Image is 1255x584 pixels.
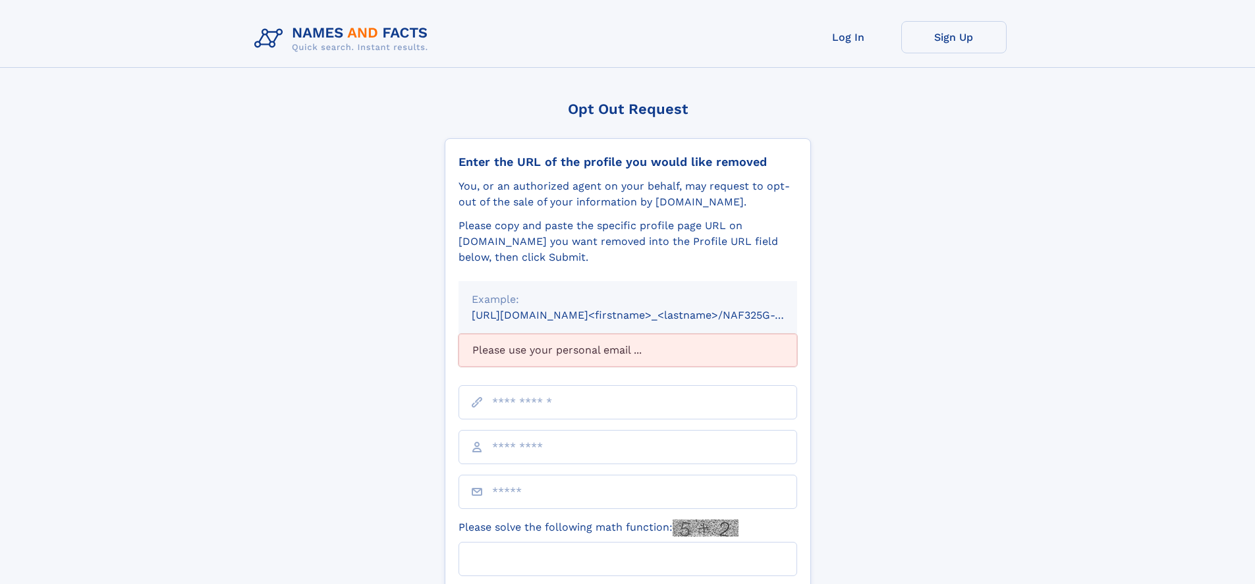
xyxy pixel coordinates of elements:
a: Log In [796,21,901,53]
div: Enter the URL of the profile you would like removed [459,155,797,169]
img: Logo Names and Facts [249,21,439,57]
label: Please solve the following math function: [459,519,739,537]
a: Sign Up [901,21,1007,53]
div: Example: [472,292,784,307]
div: Opt Out Request [445,101,811,117]
small: [URL][DOMAIN_NAME]<firstname>_<lastname>/NAF325G-xxxxxxxx [472,309,822,321]
div: Please use your personal email ... [459,334,797,367]
div: Please copy and paste the specific profile page URL on [DOMAIN_NAME] you want removed into the Pr... [459,218,797,265]
div: You, or an authorized agent on your behalf, may request to opt-out of the sale of your informatio... [459,178,797,210]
